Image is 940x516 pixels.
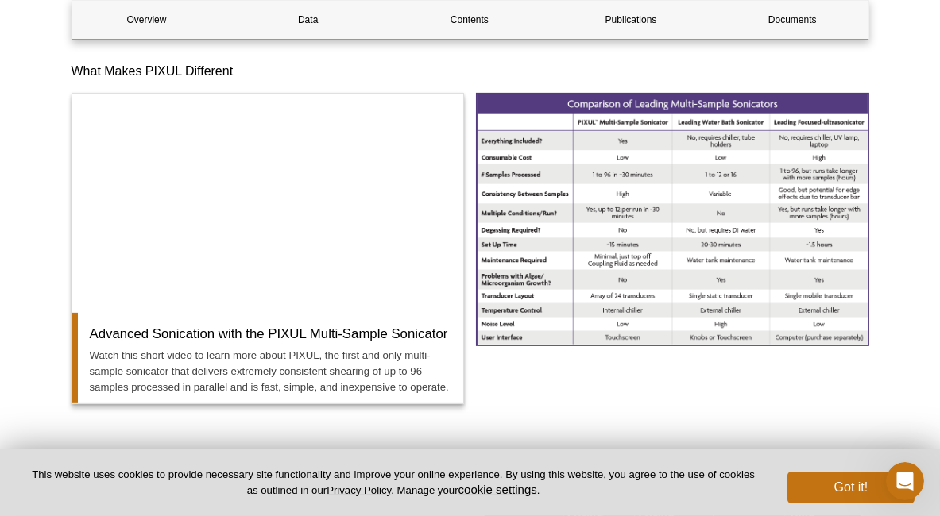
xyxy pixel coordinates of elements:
[458,483,537,496] button: cookie settings
[234,1,383,39] a: Data
[556,1,706,39] a: Publications
[395,1,544,39] a: Contents
[718,1,867,39] a: Documents
[90,348,452,395] p: Watch this short video to learn more about PIXUL, the first and only multi-sample sonicator that ...
[72,94,464,314] iframe: Advanced Sonication with the PIXUL Multi-Sample Sonicator
[886,462,924,500] iframe: Intercom live chat
[72,30,869,81] h3: What Makes PIXUL Different
[327,484,391,496] a: Privacy Policy
[25,468,761,498] p: This website uses cookies to provide necessary site functionality and improve your online experie...
[72,1,222,39] a: Overview
[476,93,869,345] img: PIXUL sonication comparison
[90,313,464,344] h3: Advanced Sonication with the PIXUL Multi-Sample Sonicator
[787,472,915,503] button: Got it!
